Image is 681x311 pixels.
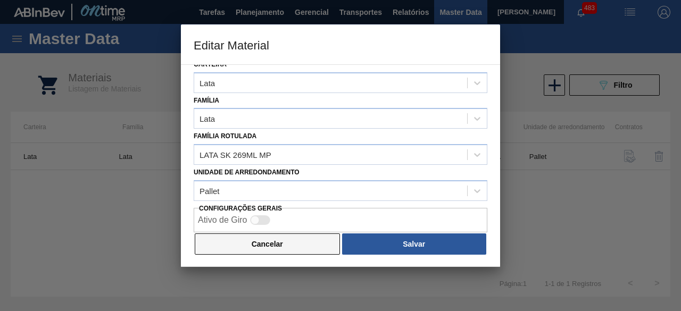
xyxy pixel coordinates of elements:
[200,186,220,195] div: Pallet
[200,114,215,123] div: Lata
[199,205,282,212] label: Configurações Gerais
[195,233,340,255] button: Cancelar
[194,132,256,140] label: Família Rotulada
[342,233,486,255] button: Salvar
[194,97,219,104] label: Família
[181,24,500,65] h3: Editar Material
[200,78,215,87] div: Lata
[194,61,227,68] label: Carteira
[200,150,271,159] div: LATA SK 269ML MP
[194,169,300,176] label: Unidade de arredondamento
[198,215,247,224] label: Ativo de Giro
